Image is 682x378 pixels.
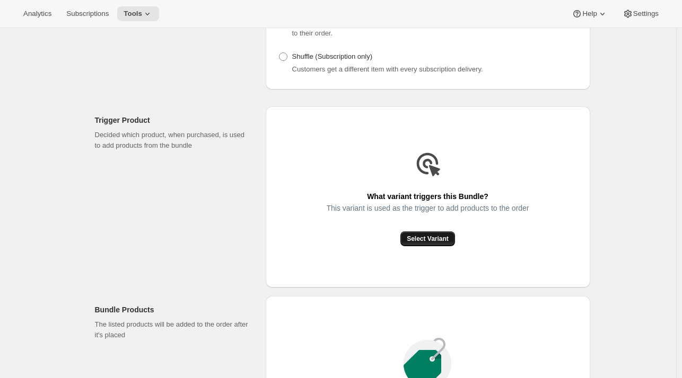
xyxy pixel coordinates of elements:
[117,6,159,21] button: Tools
[400,231,455,246] button: Select Variant
[95,130,249,151] p: Decided which product, when purchased, is used to add products from the bundle
[60,6,115,21] button: Subscriptions
[367,189,488,204] span: What variant triggers this Bundle?
[95,304,249,315] h2: Bundle Products
[565,6,614,21] button: Help
[17,6,58,21] button: Analytics
[95,115,249,125] h2: Trigger Product
[582,10,597,18] span: Help
[95,319,249,340] p: The listed products will be added to the order after it's placed
[124,10,142,18] span: Tools
[633,10,659,18] span: Settings
[292,52,373,60] span: Shuffle (Subscription only)
[23,10,51,18] span: Analytics
[616,6,665,21] button: Settings
[66,10,109,18] span: Subscriptions
[326,201,529,215] span: This variant is used as the trigger to add products to the order
[292,65,483,73] span: Customers get a different item with every subscription delivery.
[407,235,449,243] span: Select Variant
